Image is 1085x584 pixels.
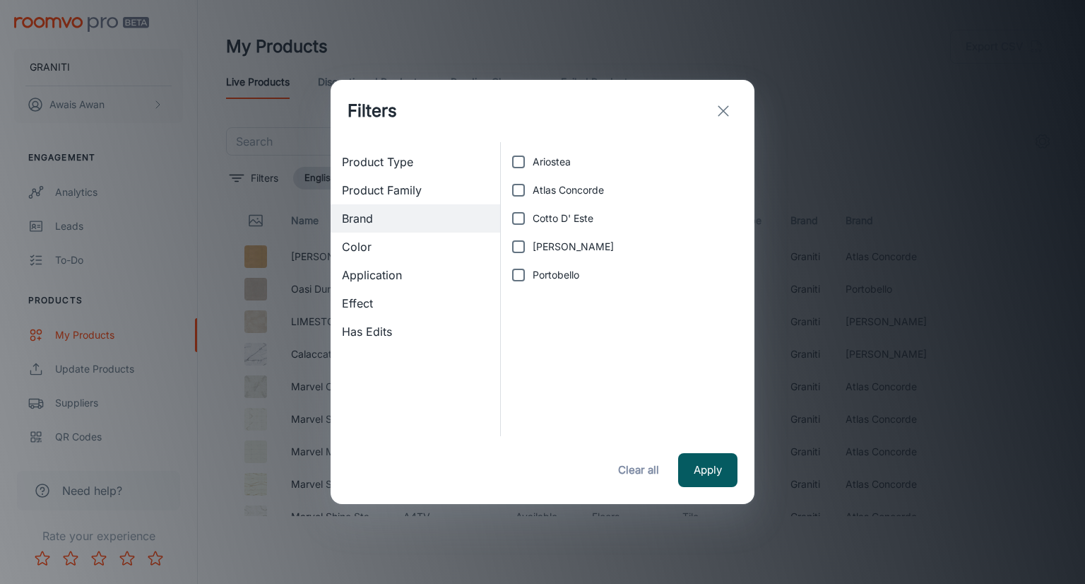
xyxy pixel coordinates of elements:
[342,238,489,255] span: Color
[709,97,737,125] button: exit
[348,98,397,124] h1: Filters
[533,211,593,226] span: Cotto D' Este
[533,182,604,198] span: Atlas Concorde
[331,176,500,204] div: Product Family
[342,182,489,199] span: Product Family
[610,453,667,487] button: Clear all
[331,317,500,346] div: Has Edits
[533,239,614,255] span: [PERSON_NAME]
[331,261,500,289] div: Application
[533,154,571,170] span: Ariostea
[678,453,737,487] button: Apply
[342,295,489,312] span: Effect
[342,267,489,284] span: Application
[533,267,579,283] span: Portobello
[331,233,500,261] div: Color
[342,210,489,227] span: Brand
[342,323,489,340] span: Has Edits
[331,289,500,317] div: Effect
[331,148,500,176] div: Product Type
[342,153,489,170] span: Product Type
[331,204,500,233] div: Brand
